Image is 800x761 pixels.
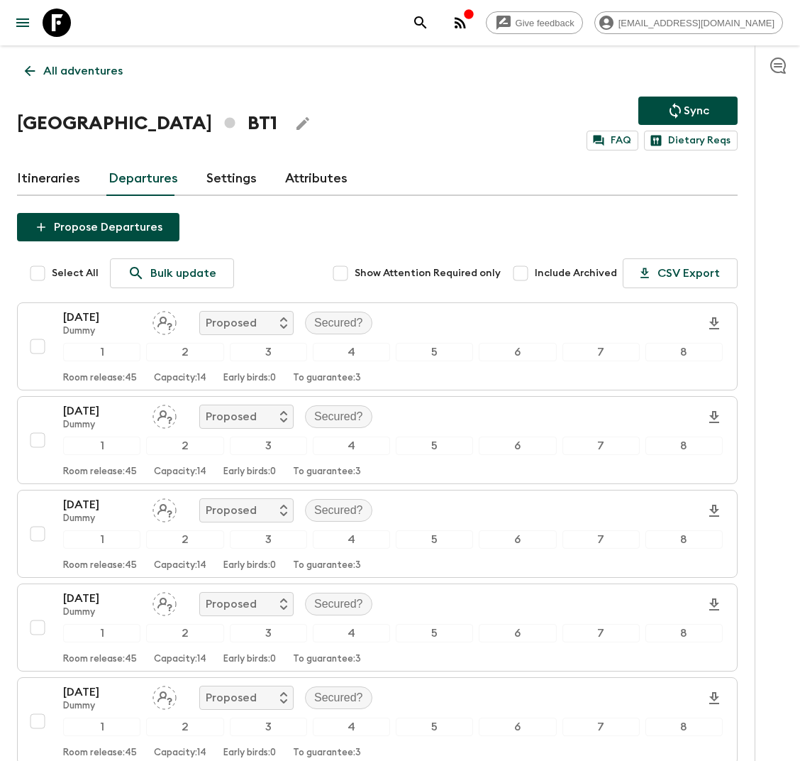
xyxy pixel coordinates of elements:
div: 5 [396,530,473,549]
div: 7 [562,530,640,549]
div: 4 [313,343,390,361]
p: Early birds: 0 [223,560,276,571]
span: Select All [52,266,99,280]
div: 8 [645,437,723,455]
button: Propose Departures [17,213,179,241]
div: 6 [479,343,556,361]
p: Room release: 45 [63,748,137,759]
a: Bulk update [110,258,234,288]
div: Secured? [305,686,372,709]
svg: Download Onboarding [706,503,723,520]
span: Assign pack leader [152,315,177,327]
a: Give feedback [486,11,583,34]
p: [DATE] [63,684,141,701]
p: To guarantee: 3 [293,373,361,384]
div: 2 [146,343,223,361]
div: 1 [63,624,140,642]
div: 7 [562,343,640,361]
button: Sync adventure departures to the booking engine [638,97,738,125]
p: Room release: 45 [63,466,137,478]
a: FAQ [587,131,638,150]
p: Room release: 45 [63,373,137,384]
div: 5 [396,624,473,642]
p: Dummy [63,513,141,525]
p: Dummy [63,607,141,618]
a: Departures [109,162,178,196]
p: [DATE] [63,403,141,420]
div: Secured? [305,405,372,428]
div: Secured? [305,499,372,522]
button: [DATE]DummyAssign pack leaderProposedSecured?12345678Room release:45Capacity:14Early birds:0To gu... [17,490,738,578]
p: Room release: 45 [63,560,137,571]
div: 6 [479,624,556,642]
p: Capacity: 14 [154,373,206,384]
span: Include Archived [535,266,617,280]
p: Secured? [314,689,363,706]
h1: [GEOGRAPHIC_DATA] BT1 [17,109,277,138]
div: 3 [230,343,307,361]
p: Capacity: 14 [154,466,206,478]
div: 8 [645,343,723,361]
div: Secured? [305,593,372,615]
div: 1 [63,718,140,736]
div: 2 [146,437,223,455]
span: Assign pack leader [152,409,177,420]
p: Dummy [63,420,141,431]
div: 2 [146,718,223,736]
p: Capacity: 14 [154,748,206,759]
p: Proposed [206,502,257,519]
div: 7 [562,437,640,455]
svg: Download Onboarding [706,596,723,613]
button: CSV Export [623,258,738,288]
div: 7 [562,624,640,642]
button: menu [9,9,37,37]
button: [DATE]DummyAssign pack leaderProposedSecured?12345678Room release:45Capacity:14Early birds:0To gu... [17,302,738,390]
div: 5 [396,718,473,736]
p: Room release: 45 [63,654,137,665]
div: 6 [479,530,556,549]
div: 8 [645,624,723,642]
div: 7 [562,718,640,736]
div: Secured? [305,312,372,334]
p: Secured? [314,596,363,613]
span: Give feedback [508,18,582,28]
div: [EMAIL_ADDRESS][DOMAIN_NAME] [594,11,783,34]
button: Edit Adventure Title [289,109,317,138]
div: 2 [146,624,223,642]
a: Attributes [285,162,348,196]
svg: Download Onboarding [706,315,723,332]
p: Sync [684,102,709,119]
p: Secured? [314,502,363,519]
span: Show Attention Required only [355,266,501,280]
div: 1 [63,530,140,549]
span: [EMAIL_ADDRESS][DOMAIN_NAME] [611,18,782,28]
p: All adventures [43,62,123,80]
svg: Download Onboarding [706,690,723,707]
p: Proposed [206,596,257,613]
div: 4 [313,437,390,455]
div: 3 [230,437,307,455]
p: To guarantee: 3 [293,748,361,759]
div: 3 [230,718,307,736]
a: Dietary Reqs [644,131,738,150]
p: [DATE] [63,496,141,513]
p: Bulk update [150,265,216,282]
p: Early birds: 0 [223,373,276,384]
div: 5 [396,437,473,455]
p: To guarantee: 3 [293,560,361,571]
span: Assign pack leader [152,503,177,514]
div: 4 [313,718,390,736]
div: 6 [479,437,556,455]
span: Assign pack leader [152,690,177,701]
div: 8 [645,530,723,549]
div: 3 [230,530,307,549]
p: Proposed [206,314,257,332]
div: 6 [479,718,556,736]
span: Assign pack leader [152,596,177,608]
p: To guarantee: 3 [293,654,361,665]
button: [DATE]DummyAssign pack leaderProposedSecured?12345678Room release:45Capacity:14Early birds:0To gu... [17,584,738,672]
p: Secured? [314,408,363,425]
div: 4 [313,624,390,642]
p: Capacity: 14 [154,560,206,571]
div: 5 [396,343,473,361]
